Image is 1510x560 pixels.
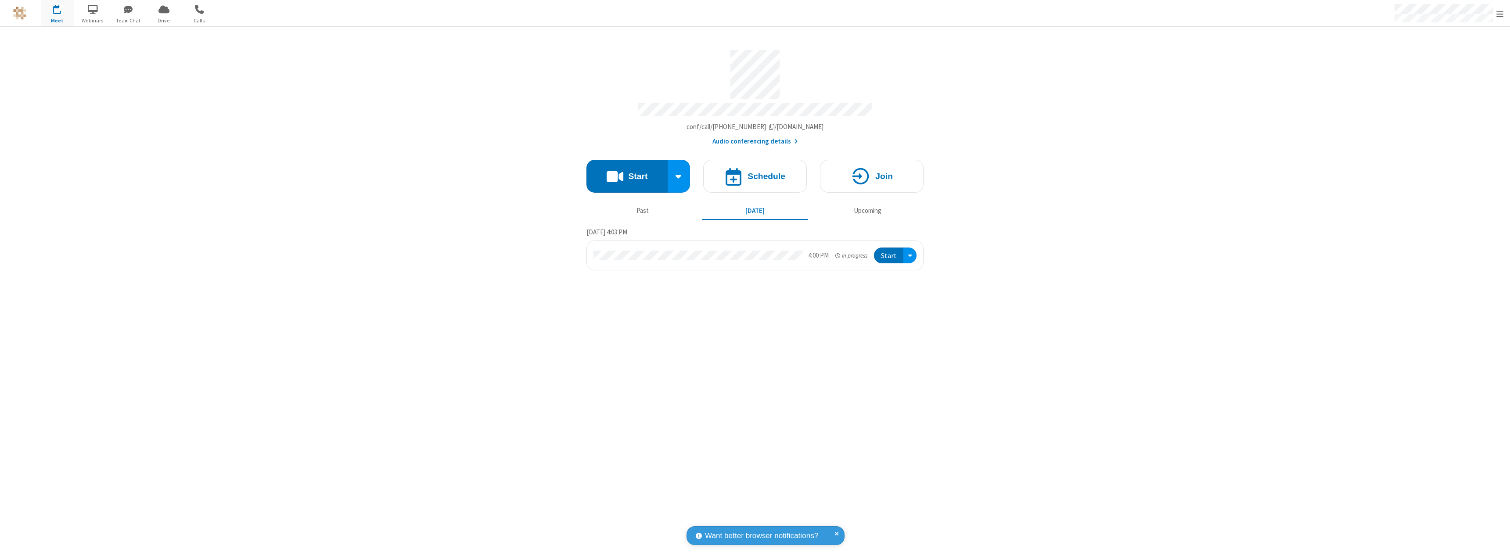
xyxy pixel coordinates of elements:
button: Start [874,248,903,264]
iframe: Chat [1488,537,1503,554]
button: Upcoming [815,202,920,219]
div: 1 [59,5,65,11]
span: Drive [147,17,180,25]
img: QA Selenium DO NOT DELETE OR CHANGE [13,7,26,20]
button: [DATE] [702,202,808,219]
button: Start [586,160,668,193]
button: Copy my meeting room linkCopy my meeting room link [687,122,824,132]
h4: Start [628,172,647,180]
section: Account details [586,43,924,147]
span: Copy my meeting room link [687,122,824,131]
h4: Join [875,172,893,180]
span: Team Chat [112,17,145,25]
span: Calls [183,17,216,25]
span: Webinars [76,17,109,25]
button: Past [590,202,696,219]
span: Meet [41,17,74,25]
div: 4:00 PM [808,251,829,261]
div: Start conference options [668,160,690,193]
button: Schedule [703,160,807,193]
h4: Schedule [748,172,785,180]
section: Today's Meetings [586,227,924,271]
button: Join [820,160,924,193]
button: Audio conferencing details [712,136,798,147]
span: [DATE] 4:03 PM [586,228,627,236]
span: Want better browser notifications? [705,530,818,542]
div: Open menu [903,248,917,264]
em: in progress [835,251,867,260]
